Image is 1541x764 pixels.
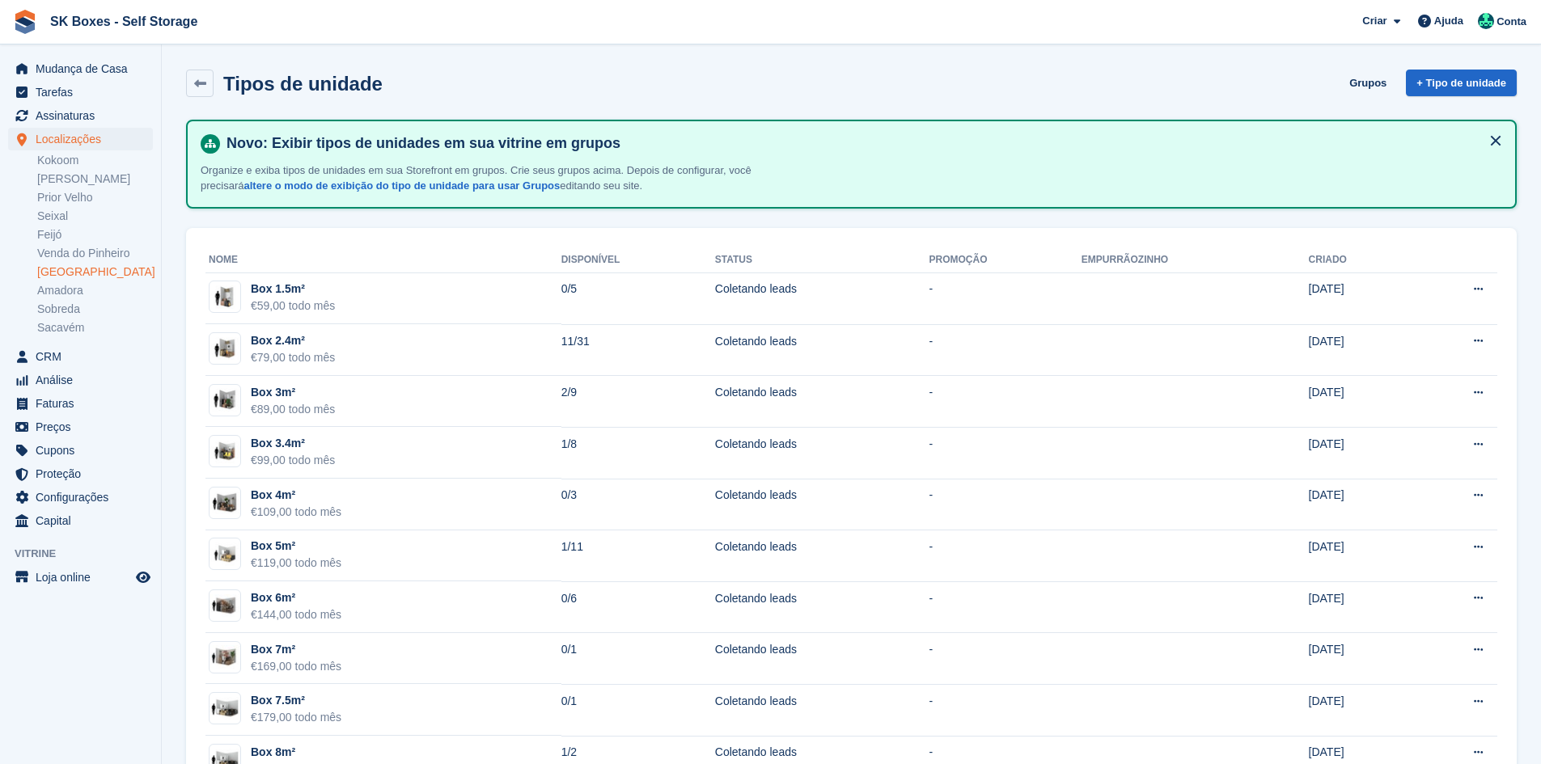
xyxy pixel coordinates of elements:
span: Ajuda [1434,13,1463,29]
p: Organize e exiba tipos de unidades em sua Storefront em grupos. Crie seus grupos acima. Depois de... [201,163,767,194]
a: Sacavém [37,320,153,336]
span: Preços [36,416,133,438]
div: €179,00 todo mês [251,709,341,726]
td: 0/6 [561,581,715,633]
div: €99,00 todo mês [251,452,335,469]
img: 15-sqft-unit.jpg [210,285,240,309]
td: Coletando leads [715,479,929,530]
td: - [929,633,1081,685]
td: 11/31 [561,324,715,376]
span: Faturas [36,392,133,415]
div: €119,00 todo mês [251,555,341,572]
img: SK Boxes - Comercial [1478,13,1494,29]
td: - [929,376,1081,428]
a: menu [8,57,153,80]
div: €144,00 todo mês [251,606,341,623]
span: Conta [1497,14,1526,30]
div: Box 5m² [251,538,341,555]
th: Status [715,247,929,273]
td: [DATE] [1309,633,1409,685]
span: Cupons [36,439,133,462]
td: Coletando leads [715,376,929,428]
span: Análise [36,369,133,391]
a: Seixal [37,209,153,224]
td: [DATE] [1309,530,1409,582]
a: menu [8,566,153,589]
img: 35-sqft-unit.jpg [210,440,240,463]
img: 25-sqft-unit.jpg [210,337,240,361]
img: 60-sqft-unit.jpg [210,594,240,618]
td: [DATE] [1309,581,1409,633]
img: 50-sqft-unit.jpg [210,542,240,566]
a: Amadora [37,283,153,298]
a: Venda do Pinheiro [37,246,153,261]
div: Box 8m² [251,744,341,761]
div: Box 3.4m² [251,435,335,452]
span: Capital [36,509,133,532]
a: altere o modo de exibição do tipo de unidade para usar Grupos [243,179,560,192]
a: Grupos [1343,70,1393,96]
td: - [929,530,1081,582]
th: Nome [205,247,561,273]
div: €89,00 todo mês [251,401,335,418]
a: menu [8,128,153,150]
a: menu [8,345,153,368]
img: 40-sqft-unit.jpg [210,492,240,515]
a: menu [8,439,153,462]
div: Box 3m² [251,384,335,401]
td: [DATE] [1309,427,1409,479]
td: Coletando leads [715,324,929,376]
td: 1/11 [561,530,715,582]
span: Tarefas [36,81,133,103]
a: Prior Velho [37,190,153,205]
td: 0/3 [561,479,715,530]
td: [DATE] [1309,684,1409,736]
th: Disponível [561,247,715,273]
span: Criar [1362,13,1386,29]
span: Localizações [36,128,133,150]
span: CRM [36,345,133,368]
span: Vitrine [15,546,161,562]
div: Box 7.5m² [251,692,341,709]
a: menu [8,392,153,415]
div: €59,00 todo mês [251,298,335,314]
a: Sobreda [37,302,153,317]
a: Loja de pré-visualização [133,568,153,587]
td: [DATE] [1309,376,1409,428]
h4: Novo: Exibir tipos de unidades em sua vitrine em grupos [220,134,1502,153]
a: menu [8,416,153,438]
td: 1/8 [561,427,715,479]
div: Box 7m² [251,641,341,658]
th: Promoção [929,247,1081,273]
div: €169,00 todo mês [251,658,341,675]
a: menu [8,486,153,509]
th: Criado [1309,247,1409,273]
span: Loja online [36,566,133,589]
a: + Tipo de unidade [1406,70,1517,96]
a: menu [8,81,153,103]
td: Coletando leads [715,272,929,324]
td: 0/5 [561,272,715,324]
div: Box 1.5m² [251,281,335,298]
td: [DATE] [1309,479,1409,530]
td: Coletando leads [715,581,929,633]
td: - [929,684,1081,736]
span: Assinaturas [36,104,133,127]
a: Kokoom [37,153,153,168]
td: Coletando leads [715,633,929,685]
th: Empurrãozinho [1082,247,1309,273]
td: - [929,324,1081,376]
a: [GEOGRAPHIC_DATA] [37,264,153,280]
img: stora-icon-8386f47178a22dfd0bd8f6a31ec36ba5ce8667c1dd55bd0f319d3a0aa187defe.svg [13,10,37,34]
div: €79,00 todo mês [251,349,335,366]
td: Coletando leads [715,427,929,479]
td: - [929,427,1081,479]
span: Proteção [36,462,133,485]
td: 0/1 [561,633,715,685]
a: menu [8,104,153,127]
a: menu [8,462,153,485]
td: - [929,272,1081,324]
img: 30-sqft-unit.jpg [210,388,240,412]
td: 0/1 [561,684,715,736]
div: €109,00 todo mês [251,504,341,521]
